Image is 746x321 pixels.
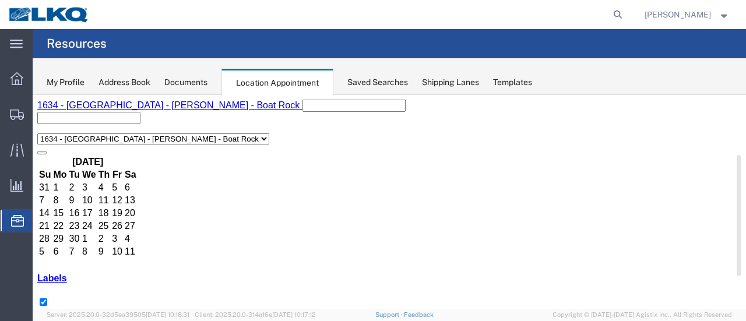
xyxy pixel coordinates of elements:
span: Sopha Sam [645,8,711,21]
td: 4 [92,138,104,150]
td: 17 [49,112,64,124]
td: 5 [6,151,19,163]
td: 1 [49,138,64,150]
td: 12 [79,100,90,111]
span: Client: 2025.20.0-314a16e [195,311,316,318]
td: 8 [49,151,64,163]
span: Server: 2025.20.0-32d5ea39505 [47,311,189,318]
td: 26 [79,125,90,137]
td: 3 [79,138,90,150]
td: 18 [65,112,78,124]
td: 7 [36,151,48,163]
td: 22 [20,125,34,137]
div: Shipping Lanes [422,76,479,89]
td: 6 [20,151,34,163]
td: 11 [92,151,104,163]
a: Labels [5,178,34,188]
td: 14 [6,112,19,124]
td: 10 [79,151,90,163]
div: Saved Searches [347,76,408,89]
td: 20 [92,112,104,124]
div: Location Appointment [221,69,333,96]
td: 24 [49,125,64,137]
a: Support [375,311,404,318]
iframe: FS Legacy Container [33,95,746,309]
div: Templates [493,76,532,89]
td: 16 [36,112,48,124]
td: 25 [65,125,78,137]
td: 23 [36,125,48,137]
img: logo [8,6,90,23]
div: My Profile [47,76,85,89]
td: 9 [65,151,78,163]
span: [DATE] 10:17:12 [272,311,316,318]
td: 29 [20,138,34,150]
span: [DATE] 10:18:31 [146,311,189,318]
span: Copyright © [DATE]-[DATE] Agistix Inc., All Rights Reserved [553,310,732,320]
button: [PERSON_NAME] [644,8,730,22]
td: 13 [92,100,104,111]
div: Documents [164,76,207,89]
td: 11 [65,100,78,111]
div: Address Book [98,76,150,89]
td: 30 [36,138,48,150]
td: 28 [6,138,19,150]
h4: Resources [47,29,107,58]
td: 19 [79,112,90,124]
td: 21 [6,125,19,137]
a: Feedback [404,311,434,318]
td: 10 [49,100,64,111]
td: 9 [36,100,48,111]
td: 2 [65,138,78,150]
td: 15 [20,112,34,124]
td: 27 [92,125,104,137]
